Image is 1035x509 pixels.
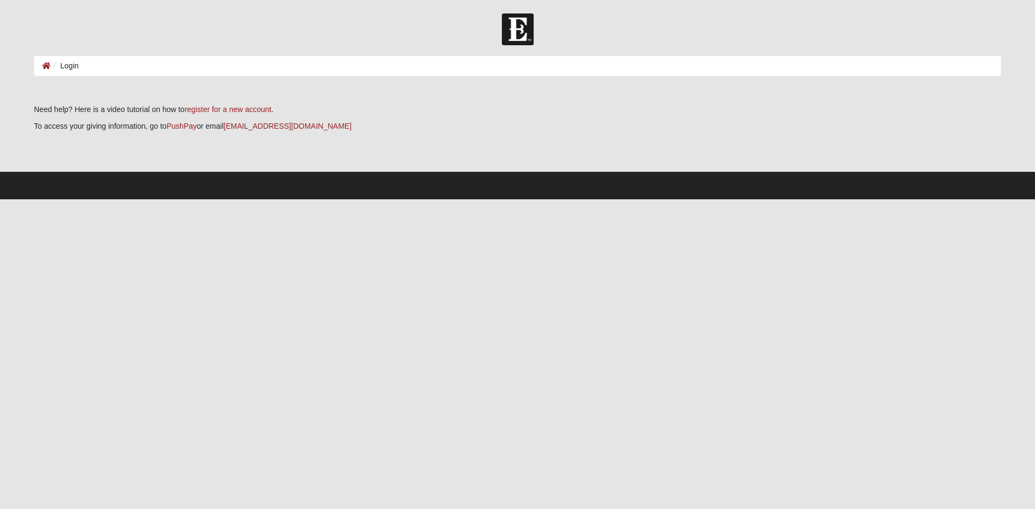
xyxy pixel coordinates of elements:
[224,122,351,130] a: [EMAIL_ADDRESS][DOMAIN_NAME]
[184,105,271,114] a: register for a new account
[34,121,1001,132] p: To access your giving information, go to or email
[51,60,79,72] li: Login
[502,13,534,45] img: Church of Eleven22 Logo
[34,104,1001,115] p: Need help? Here is a video tutorial on how to .
[167,122,197,130] a: PushPay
